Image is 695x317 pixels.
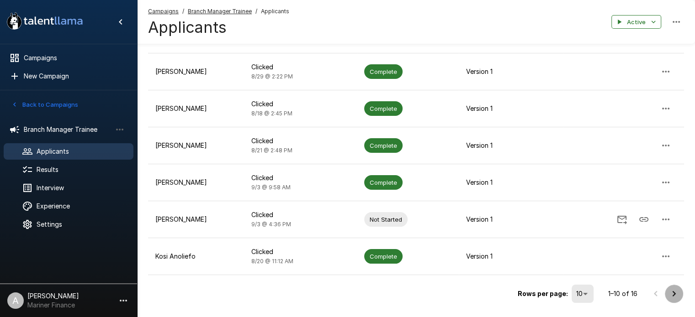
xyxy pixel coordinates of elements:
p: [PERSON_NAME] [155,67,237,76]
div: 10 [572,285,594,303]
span: Complete [364,252,403,261]
p: [PERSON_NAME] [155,141,237,150]
span: / [182,7,184,16]
span: 8/29 @ 2:22 PM [251,73,293,80]
span: 8/18 @ 2:45 PM [251,110,292,117]
p: Version 1 [466,178,556,187]
p: Clicked [251,136,349,146]
span: Complete [364,104,403,113]
p: [PERSON_NAME] [155,178,237,187]
p: Kosi Anoliefo [155,252,237,261]
span: Complete [364,178,403,187]
u: Branch Manager Trainee [188,8,252,15]
p: Clicked [251,173,349,182]
p: Clicked [251,62,349,72]
span: Complete [364,68,403,76]
p: Version 1 [466,215,556,224]
span: / [255,7,257,16]
p: Clicked [251,210,349,219]
span: 8/20 @ 11:12 AM [251,258,293,265]
p: Version 1 [466,141,556,150]
span: Copy Interview Link [633,215,655,223]
p: Version 1 [466,104,556,113]
p: Clicked [251,247,349,256]
span: Not Started [364,215,408,224]
span: 9/3 @ 4:36 PM [251,221,291,228]
span: Complete [364,141,403,150]
p: Version 1 [466,67,556,76]
button: Go to next page [665,285,683,303]
p: Version 1 [466,252,556,261]
span: Applicants [261,7,289,16]
span: 8/21 @ 2:48 PM [251,147,292,154]
span: 9/3 @ 9:58 AM [251,184,291,191]
p: [PERSON_NAME] [155,215,237,224]
button: Active [611,15,661,29]
p: 1–10 of 16 [608,289,637,298]
h4: Applicants [148,18,289,37]
p: Rows per page: [518,289,568,298]
p: Clicked [251,99,349,109]
span: Send Invitation [611,215,633,223]
u: Campaigns [148,8,179,15]
p: [PERSON_NAME] [155,104,237,113]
